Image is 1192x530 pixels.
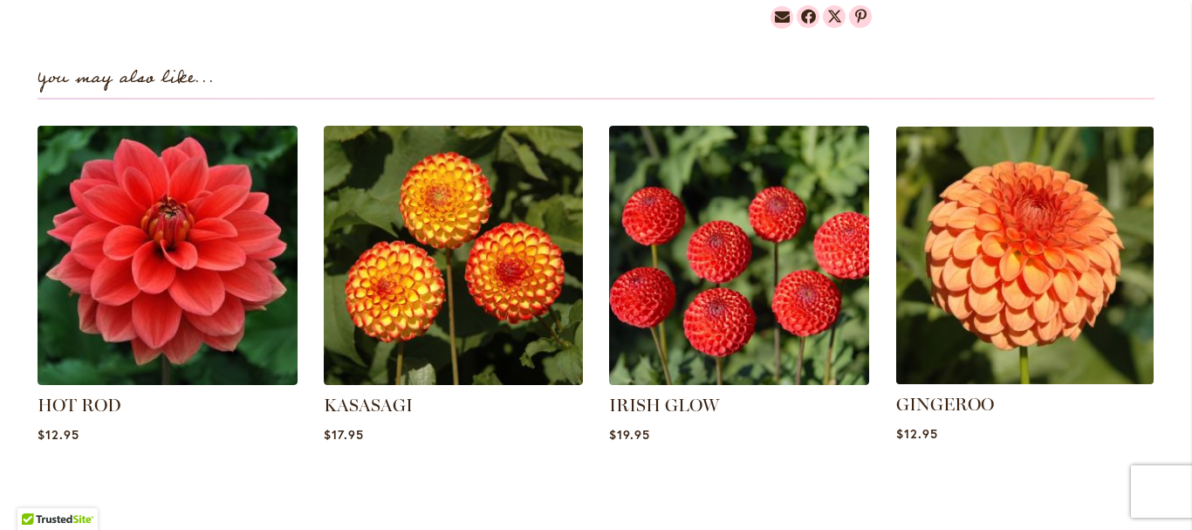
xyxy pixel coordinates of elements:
[324,395,413,416] a: KASASAGI
[324,372,584,389] a: KASASAGI
[896,425,938,442] span: $12.95
[896,394,994,415] a: GINGEROO
[324,426,364,443] span: $17.95
[13,468,62,517] iframe: Launch Accessibility Center
[849,5,872,28] a: Dahlias on Pinterest
[823,5,846,28] a: Dahlias on Twitter
[38,64,215,93] strong: You may also like...
[889,120,1160,390] img: GINGEROO
[324,126,584,386] img: KASASAGI
[609,426,650,443] span: $19.95
[38,395,121,416] a: HOT ROD
[38,126,298,386] img: HOT ROD
[896,371,1154,388] a: GINGEROO
[609,395,719,416] a: IRISH GLOW
[797,5,819,28] a: Dahlias on Facebook
[38,372,298,389] a: HOT ROD
[38,426,79,443] span: $12.95
[609,126,869,386] img: IRISH GLOW
[609,372,869,389] a: IRISH GLOW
